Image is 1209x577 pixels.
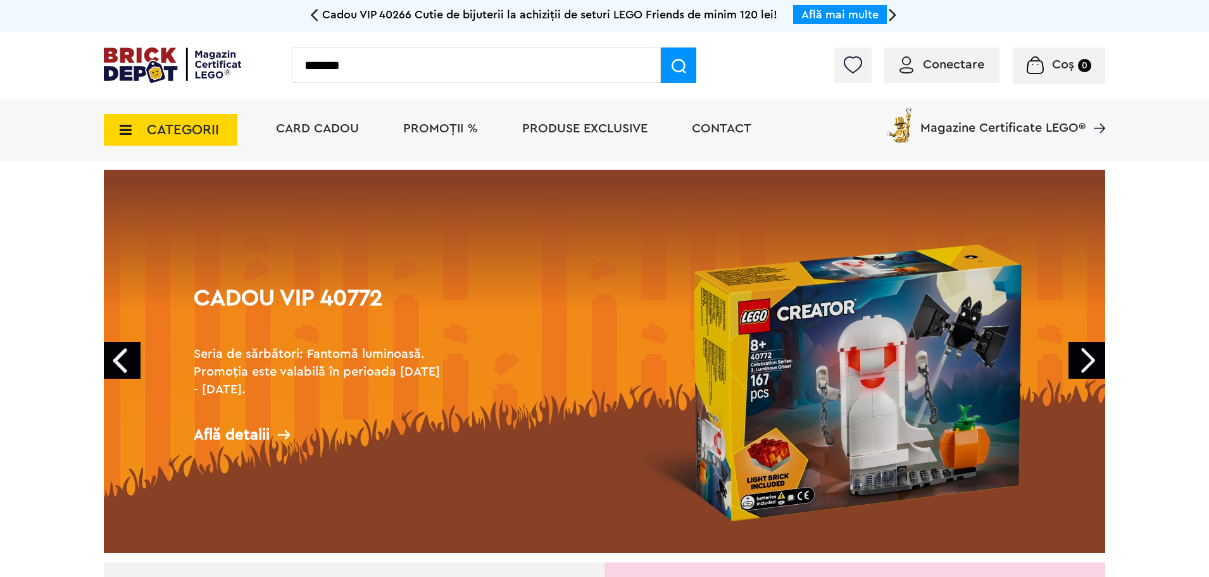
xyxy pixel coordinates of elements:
h2: Seria de sărbători: Fantomă luminoasă. Promoția este valabilă în perioada [DATE] - [DATE]. [194,345,447,398]
span: Magazine Certificate LEGO® [920,105,1086,134]
a: Prev [104,342,141,379]
a: Card Cadou [276,122,359,135]
span: Conectare [923,58,984,71]
span: Cadou VIP 40266 Cutie de bijuterii la achiziții de seturi LEGO Friends de minim 120 lei! [322,9,777,20]
span: Coș [1052,58,1074,71]
a: Află mai multe [801,9,879,20]
div: Află detalii [194,427,447,443]
h1: Cadou VIP 40772 [194,287,447,333]
a: Produse exclusive [522,122,648,135]
a: PROMOȚII % [403,122,478,135]
a: Conectare [899,58,984,71]
a: Next [1068,342,1105,379]
a: Contact [692,122,751,135]
a: Cadou VIP 40772Seria de sărbători: Fantomă luminoasă. Promoția este valabilă în perioada [DATE] -... [104,170,1105,553]
small: 0 [1078,59,1091,72]
span: CATEGORII [147,123,219,137]
a: Magazine Certificate LEGO® [1086,105,1105,118]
